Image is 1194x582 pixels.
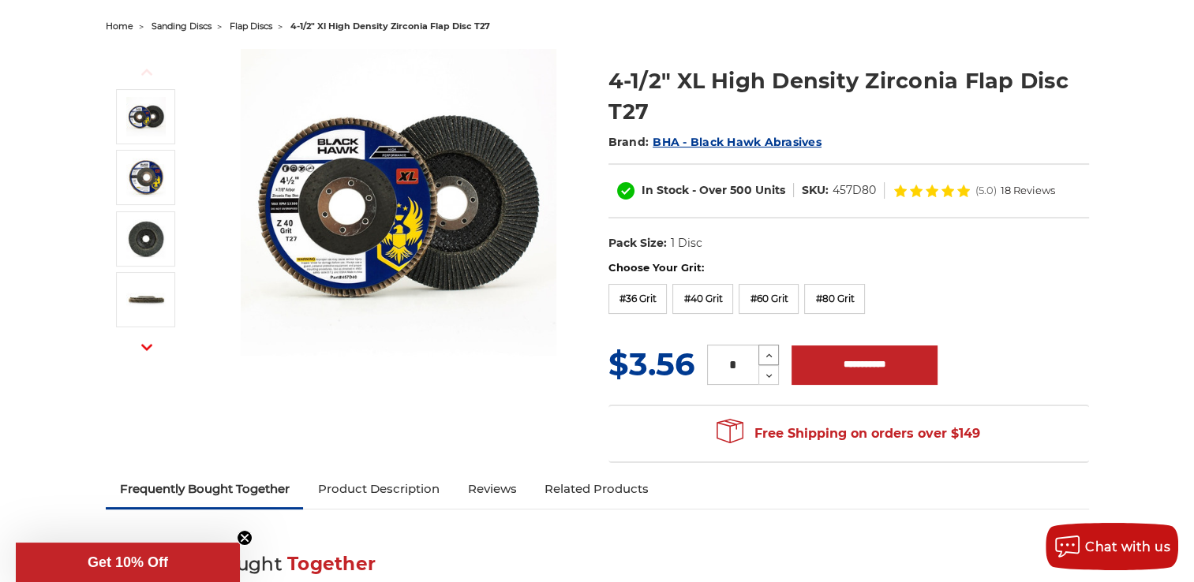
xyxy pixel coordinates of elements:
button: Close teaser [237,530,253,546]
label: Choose Your Grit: [608,260,1089,276]
a: sanding discs [152,21,211,32]
span: 18 Reviews [1001,185,1055,196]
span: Together [287,553,376,575]
dd: 457D80 [833,182,876,199]
div: Get 10% OffClose teaser [16,543,240,582]
span: 500 [730,183,752,197]
span: Free Shipping on orders over $149 [717,418,980,450]
a: flap discs [230,21,272,32]
a: Product Description [303,472,453,506]
a: Related Products [530,472,663,506]
dd: 1 Disc [670,235,702,252]
span: Chat with us [1085,539,1170,554]
a: Frequently Bought Together [106,472,304,506]
img: 4-1/2" XL High Density Zirconia Flap Disc T27 [126,280,166,319]
span: - Over [692,183,727,197]
span: (5.0) [975,185,997,196]
dt: Pack Size: [608,235,667,252]
span: 4-1/2" xl high density zirconia flap disc t27 [290,21,490,32]
span: $3.56 [608,345,694,383]
h1: 4-1/2" XL High Density Zirconia Flap Disc T27 [608,65,1089,127]
button: Next [128,330,166,364]
img: 4-1/2" XL High Density Zirconia Flap Disc T27 [126,158,166,197]
button: Chat with us [1046,523,1178,570]
span: Get 10% Off [88,554,168,570]
a: home [106,21,133,32]
a: Reviews [453,472,530,506]
a: BHA - Black Hawk Abrasives [653,135,822,149]
img: 4-1/2" XL High Density Zirconia Flap Disc T27 [126,97,166,136]
span: Brand: [608,135,649,149]
button: Previous [128,55,166,89]
img: 4-1/2" XL High Density Zirconia Flap Disc T27 [126,219,166,259]
span: Units [755,183,785,197]
img: 4-1/2" XL High Density Zirconia Flap Disc T27 [241,49,556,364]
dt: SKU: [802,182,829,199]
span: In Stock [642,183,689,197]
